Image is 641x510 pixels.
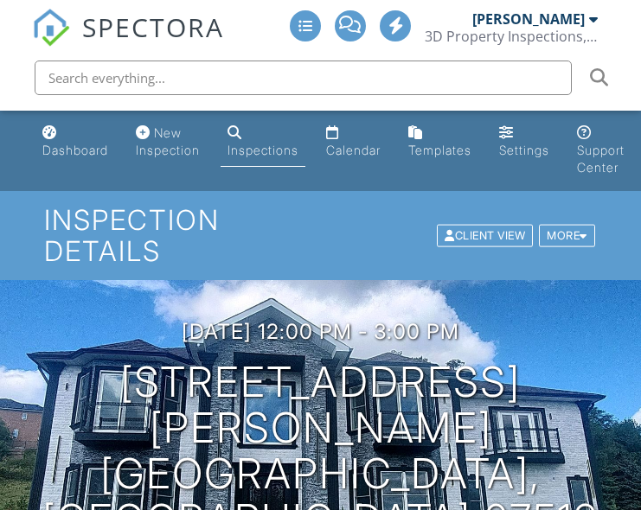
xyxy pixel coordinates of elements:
div: Dashboard [42,143,108,157]
div: [PERSON_NAME] [472,10,585,28]
h3: [DATE] 12:00 pm - 3:00 pm [182,320,459,343]
a: Inspections [221,118,305,167]
div: More [539,224,595,247]
div: Client View [437,224,533,247]
a: New Inspection [129,118,207,167]
a: Client View [435,228,537,241]
div: Support Center [577,143,625,175]
div: 3D Property Inspections, LLC [425,28,598,45]
div: New Inspection [136,125,200,157]
a: Settings [492,118,556,167]
span: SPECTORA [82,9,224,45]
input: Search everything... [35,61,572,95]
div: Inspections [228,143,298,157]
a: SPECTORA [32,23,224,60]
img: The Best Home Inspection Software - Spectora [32,9,70,47]
a: Templates [401,118,478,167]
h1: Inspection Details [44,205,596,265]
a: Support Center [570,118,631,184]
div: Calendar [326,143,381,157]
a: Dashboard [35,118,115,167]
div: Settings [499,143,549,157]
div: Templates [408,143,471,157]
a: Calendar [319,118,388,167]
